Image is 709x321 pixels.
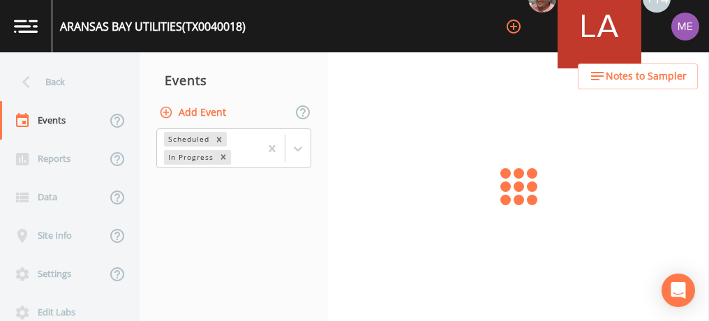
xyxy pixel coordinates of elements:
[164,132,211,147] div: Scheduled
[14,20,38,33] img: logo
[578,64,698,89] button: Notes to Sampler
[662,274,695,307] div: Open Intercom Messenger
[606,68,687,85] span: Notes to Sampler
[164,150,216,165] div: In Progress
[140,63,328,98] div: Events
[216,150,231,165] div: Remove In Progress
[156,100,232,126] button: Add Event
[60,18,246,35] div: ARANSAS BAY UTILITIES (TX0040018)
[211,132,227,147] div: Remove Scheduled
[671,13,699,40] img: d4d65db7c401dd99d63b7ad86343d265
